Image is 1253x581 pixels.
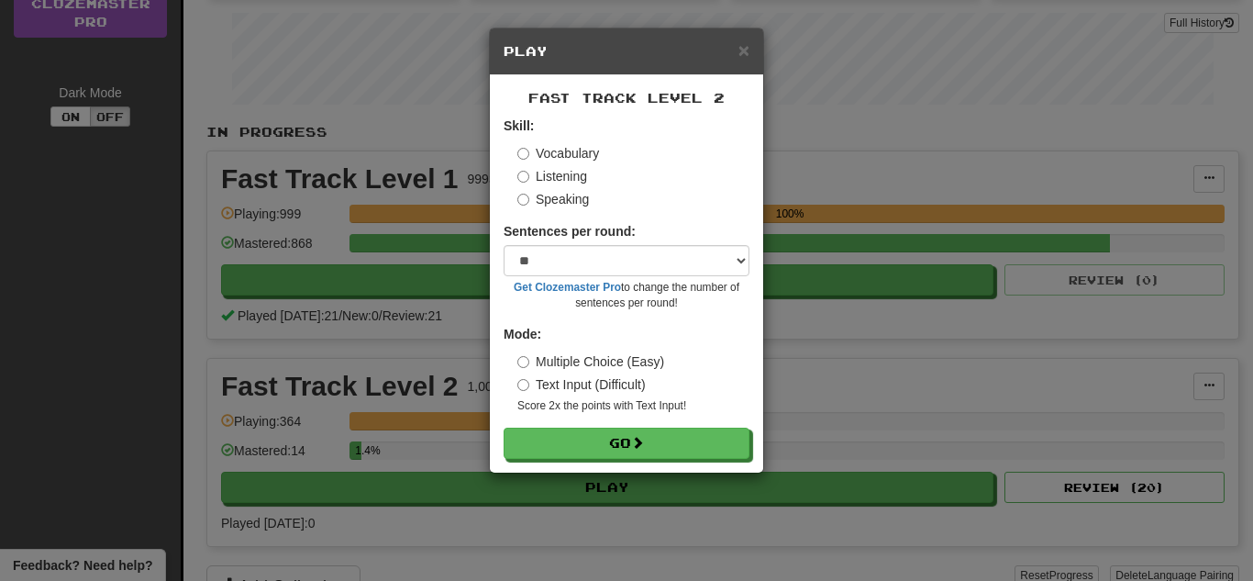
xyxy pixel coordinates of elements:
[517,356,529,368] input: Multiple Choice (Easy)
[504,222,636,240] label: Sentences per round:
[514,281,621,294] a: Get Clozemaster Pro
[528,90,725,106] span: Fast Track Level 2
[517,144,599,162] label: Vocabulary
[504,42,749,61] h5: Play
[517,352,664,371] label: Multiple Choice (Easy)
[504,327,541,341] strong: Mode:
[738,40,749,60] button: Close
[504,118,534,133] strong: Skill:
[504,428,749,459] button: Go
[517,190,589,208] label: Speaking
[517,171,529,183] input: Listening
[517,148,529,160] input: Vocabulary
[517,398,749,414] small: Score 2x the points with Text Input !
[504,280,749,311] small: to change the number of sentences per round!
[517,194,529,206] input: Speaking
[517,167,587,185] label: Listening
[517,379,529,391] input: Text Input (Difficult)
[517,375,646,394] label: Text Input (Difficult)
[738,39,749,61] span: ×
